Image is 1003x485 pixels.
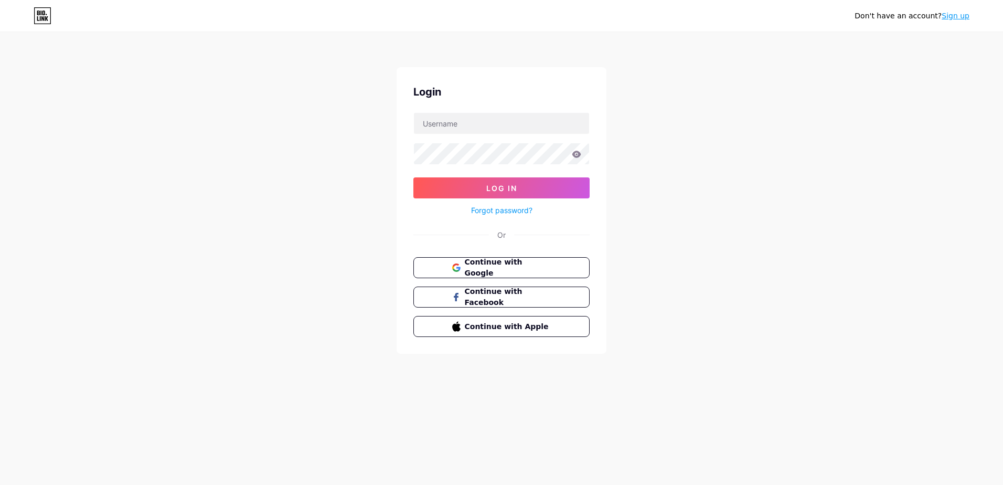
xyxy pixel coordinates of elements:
div: Login [413,84,590,100]
button: Log In [413,177,590,198]
a: Sign up [942,12,969,20]
button: Continue with Google [413,257,590,278]
div: Or [497,229,506,240]
span: Continue with Facebook [465,286,551,308]
div: Don't have an account? [855,10,969,22]
span: Continue with Apple [465,321,551,332]
span: Continue with Google [465,257,551,279]
button: Continue with Facebook [413,287,590,308]
button: Continue with Apple [413,316,590,337]
input: Username [414,113,589,134]
span: Log In [486,184,517,193]
a: Forgot password? [471,205,532,216]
